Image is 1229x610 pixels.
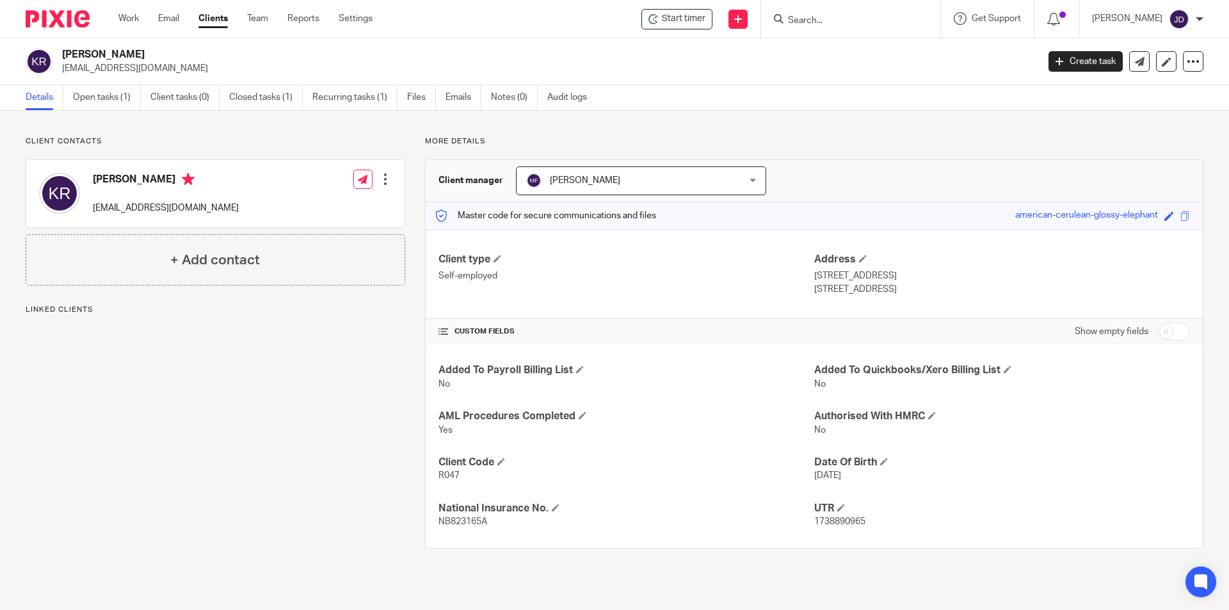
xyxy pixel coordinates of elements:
[814,269,1190,282] p: [STREET_ADDRESS]
[1048,51,1123,72] a: Create task
[438,253,814,266] h4: Client type
[312,85,398,110] a: Recurring tasks (1)
[39,173,80,214] img: svg%3E
[438,380,450,389] span: No
[814,410,1190,423] h4: Authorised With HMRC
[93,202,239,214] p: [EMAIL_ADDRESS][DOMAIN_NAME]
[438,269,814,282] p: Self-employed
[814,502,1190,515] h4: UTR
[814,471,841,480] span: [DATE]
[407,85,436,110] a: Files
[435,209,656,222] p: Master code for secure communications and files
[814,380,826,389] span: No
[438,426,453,435] span: Yes
[229,85,303,110] a: Closed tasks (1)
[526,173,542,188] img: svg%3E
[118,12,139,25] a: Work
[93,173,239,189] h4: [PERSON_NAME]
[438,174,503,187] h3: Client manager
[170,250,260,270] h4: + Add contact
[425,136,1203,147] p: More details
[787,15,902,27] input: Search
[150,85,220,110] a: Client tasks (0)
[972,14,1021,23] span: Get Support
[339,12,373,25] a: Settings
[26,136,405,147] p: Client contacts
[641,9,712,29] div: Kevin Robson
[62,62,1029,75] p: [EMAIL_ADDRESS][DOMAIN_NAME]
[814,426,826,435] span: No
[550,176,620,185] span: [PERSON_NAME]
[158,12,179,25] a: Email
[26,85,63,110] a: Details
[1169,9,1189,29] img: svg%3E
[814,456,1190,469] h4: Date Of Birth
[73,85,141,110] a: Open tasks (1)
[438,326,814,337] h4: CUSTOM FIELDS
[814,283,1190,296] p: [STREET_ADDRESS]
[26,10,90,28] img: Pixie
[438,517,487,526] span: NB823165A
[62,48,836,61] h2: [PERSON_NAME]
[547,85,597,110] a: Audit logs
[814,364,1190,377] h4: Added To Quickbooks/Xero Billing List
[438,410,814,423] h4: AML Procedures Completed
[438,471,460,480] span: R047
[198,12,228,25] a: Clients
[287,12,319,25] a: Reports
[1075,325,1148,338] label: Show empty fields
[182,173,195,186] i: Primary
[26,48,52,75] img: svg%3E
[247,12,268,25] a: Team
[814,253,1190,266] h4: Address
[1092,12,1162,25] p: [PERSON_NAME]
[26,305,405,315] p: Linked clients
[446,85,481,110] a: Emails
[438,364,814,377] h4: Added To Payroll Billing List
[438,502,814,515] h4: National Insurance No.
[814,517,865,526] span: 1738890965
[438,456,814,469] h4: Client Code
[491,85,538,110] a: Notes (0)
[662,12,705,26] span: Start timer
[1015,209,1158,223] div: american-cerulean-glossy-elephant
